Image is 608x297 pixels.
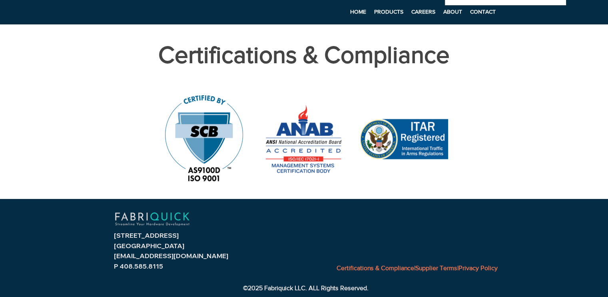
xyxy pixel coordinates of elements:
[337,265,414,271] a: Certifications & Compliance
[243,285,369,291] span: ©2025 Fabriquick LLC. ALL Rights Reserved.
[114,252,228,260] a: [EMAIL_ADDRESS][DOMAIN_NAME]
[439,6,466,18] a: ABOUT
[114,262,163,270] span: P 408.585.8115
[337,265,498,271] span: | |
[466,6,500,18] a: CONTACT
[221,6,500,18] nav: Site
[114,231,179,239] span: [STREET_ADDRESS]
[415,265,457,271] a: Supplier Terms
[114,242,184,250] span: [GEOGRAPHIC_DATA]
[458,265,498,271] a: Privacy Policy
[407,6,439,18] a: CAREERS
[158,42,450,68] span: Certifications & Compliance
[346,6,370,18] a: HOME
[370,6,407,18] a: PRODUCTS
